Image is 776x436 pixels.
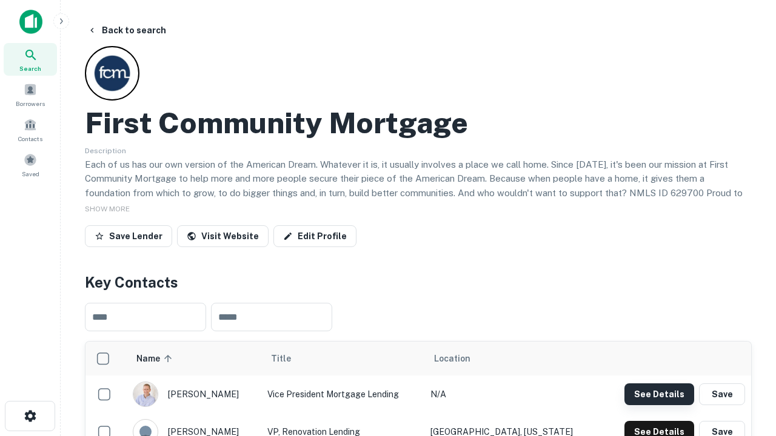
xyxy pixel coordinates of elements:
[424,342,600,375] th: Location
[136,351,176,366] span: Name
[85,157,752,214] p: Each of us has our own version of the American Dream. Whatever it is, it usually involves a place...
[85,205,130,213] span: SHOW MORE
[133,382,158,406] img: 1520878720083
[177,225,269,247] a: Visit Website
[273,225,356,247] a: Edit Profile
[424,375,600,413] td: N/A
[82,19,171,41] button: Back to search
[85,225,172,247] button: Save Lender
[85,147,126,155] span: Description
[434,351,470,366] span: Location
[85,105,468,140] h2: First Community Mortgage
[16,99,45,108] span: Borrowers
[261,342,424,375] th: Title
[22,169,39,179] span: Saved
[133,381,255,407] div: [PERSON_NAME]
[261,375,424,413] td: Vice President Mortgage Lending
[18,134,42,144] span: Contacts
[127,342,261,375] th: Name
[4,78,57,111] a: Borrowers
[19,10,42,34] img: capitalize-icon.png
[699,383,745,405] button: Save
[4,43,57,76] a: Search
[4,113,57,146] a: Contacts
[4,148,57,181] a: Saved
[624,383,694,405] button: See Details
[85,271,752,293] h4: Key Contacts
[715,300,776,358] iframe: Chat Widget
[271,351,307,366] span: Title
[19,64,41,73] span: Search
